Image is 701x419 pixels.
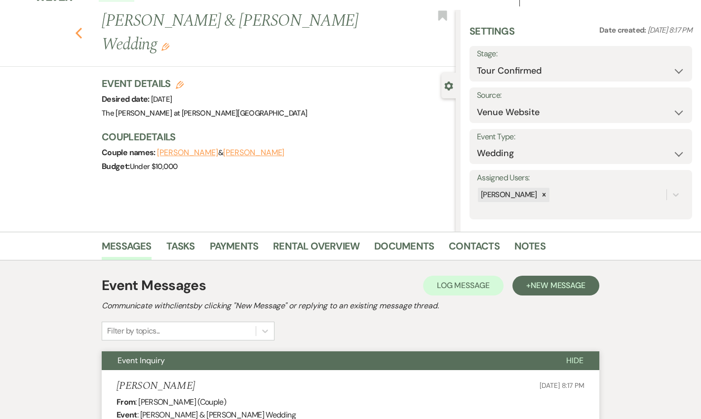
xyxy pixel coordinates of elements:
a: Messages [102,238,152,260]
button: [PERSON_NAME] [223,149,284,157]
label: Source: [477,88,685,103]
button: Close lead details [444,81,453,90]
span: Log Message [437,280,490,291]
a: Documents [374,238,434,260]
div: Filter by topics... [107,325,160,337]
h3: Settings [469,24,514,46]
a: Contacts [449,238,500,260]
span: [DATE] [151,94,172,104]
span: Hide [566,355,584,366]
span: Date created: [599,25,648,35]
h2: Communicate with clients by clicking "New Message" or replying to an existing message thread. [102,300,599,312]
a: Payments [210,238,259,260]
a: Notes [514,238,545,260]
b: From [117,397,135,407]
a: Rental Overview [273,238,359,260]
h3: Event Details [102,77,307,90]
label: Event Type: [477,130,685,144]
button: Edit [161,42,169,51]
span: The [PERSON_NAME] at [PERSON_NAME][GEOGRAPHIC_DATA] [102,108,307,118]
span: Budget: [102,161,130,171]
h5: [PERSON_NAME] [117,380,195,392]
span: Event Inquiry [117,355,165,366]
span: Couple names: [102,147,157,158]
a: Tasks [166,238,195,260]
span: & [157,148,284,158]
button: +New Message [512,276,599,295]
button: Event Inquiry [102,351,550,370]
span: New Message [531,280,585,291]
span: [DATE] 8:17 PM [648,25,692,35]
h1: Event Messages [102,275,206,296]
button: Hide [550,351,599,370]
h3: Couple Details [102,130,446,144]
label: Stage: [477,47,685,61]
label: Assigned Users: [477,171,685,185]
span: Under $10,000 [130,162,178,171]
h1: [PERSON_NAME] & [PERSON_NAME] Wedding [102,9,381,56]
span: Desired date: [102,94,151,104]
div: [PERSON_NAME] [478,188,539,202]
button: [PERSON_NAME] [157,149,218,157]
button: Log Message [423,276,504,295]
span: [DATE] 8:17 PM [540,381,584,390]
